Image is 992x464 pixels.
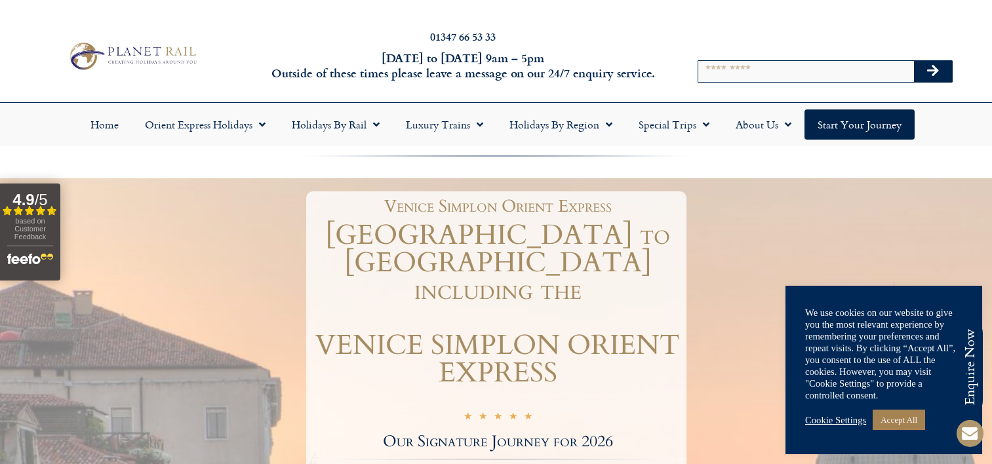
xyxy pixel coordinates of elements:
[805,307,962,401] div: We use cookies on our website to give you the most relevant experience by remembering your prefer...
[77,109,132,140] a: Home
[132,109,279,140] a: Orient Express Holidays
[873,410,925,430] a: Accept All
[494,410,502,425] i: ☆
[914,61,952,82] button: Search
[279,109,393,140] a: Holidays by Rail
[805,414,866,426] a: Cookie Settings
[464,410,472,425] i: ☆
[723,109,804,140] a: About Us
[64,39,200,73] img: Planet Rail Train Holidays Logo
[316,198,680,215] h1: Venice Simplon Orient Express
[625,109,723,140] a: Special Trips
[309,434,686,450] h2: Our Signature Journey for 2026
[496,109,625,140] a: Holidays by Region
[509,410,517,425] i: ☆
[7,109,985,140] nav: Menu
[393,109,496,140] a: Luxury Trains
[464,408,532,425] div: 5/5
[524,410,532,425] i: ☆
[479,410,487,425] i: ☆
[430,29,496,44] a: 01347 66 53 33
[268,50,658,81] h6: [DATE] to [DATE] 9am – 5pm Outside of these times please leave a message on our 24/7 enquiry serv...
[804,109,915,140] a: Start your Journey
[309,222,686,387] h1: [GEOGRAPHIC_DATA] to [GEOGRAPHIC_DATA] including the VENICE SIMPLON ORIENT EXPRESS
